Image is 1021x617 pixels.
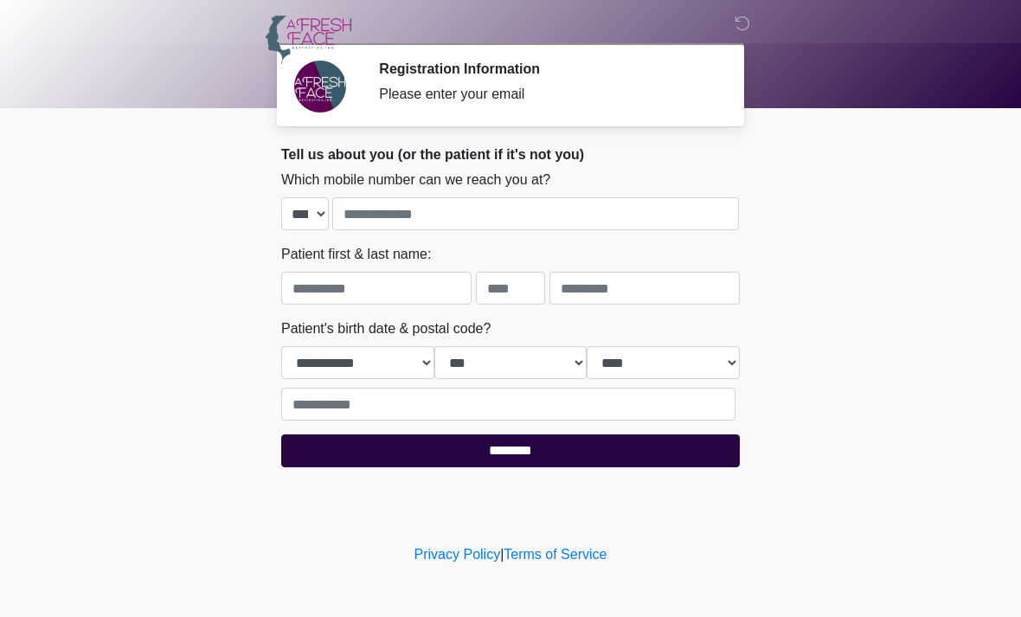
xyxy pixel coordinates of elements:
[281,170,550,190] label: Which mobile number can we reach you at?
[379,84,714,105] div: Please enter your email
[264,13,352,66] img: A Fresh Face Aesthetics Inc Logo
[504,547,607,562] a: Terms of Service
[281,146,740,163] h2: Tell us about you (or the patient if it's not you)
[414,547,501,562] a: Privacy Policy
[500,547,504,562] a: |
[281,318,491,339] label: Patient's birth date & postal code?
[281,244,431,265] label: Patient first & last name:
[294,61,346,112] img: Agent Avatar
